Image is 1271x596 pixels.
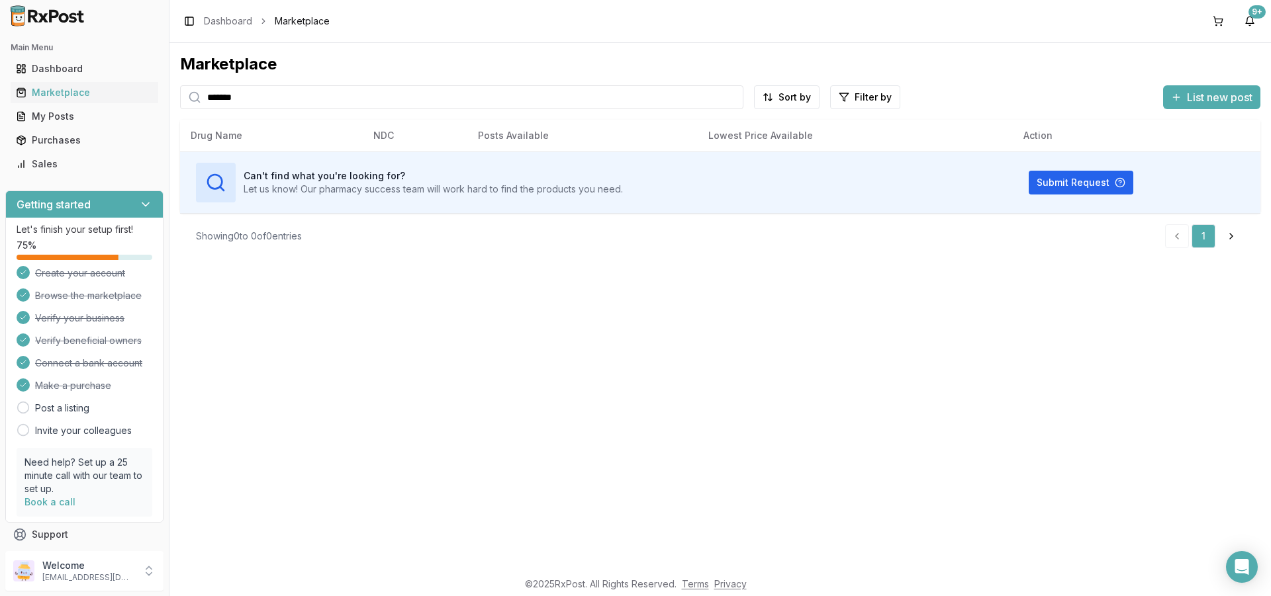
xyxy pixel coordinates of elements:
span: Browse the marketplace [35,289,142,302]
p: Welcome [42,559,134,572]
a: Go to next page [1218,224,1245,248]
button: Submit Request [1029,171,1133,194]
button: List new post [1163,85,1260,109]
h2: Main Menu [11,42,158,53]
th: Drug Name [180,120,363,151]
span: Verify your business [35,312,124,325]
span: Sort by [778,91,811,104]
th: Lowest Price Available [698,120,1013,151]
button: Sort by [754,85,820,109]
span: 75 % [17,239,36,252]
button: Support [5,523,164,546]
th: NDC [363,120,467,151]
a: Marketplace [11,81,158,105]
span: Create your account [35,267,125,280]
img: User avatar [13,560,34,581]
button: Sales [5,153,164,175]
th: Posts Available [467,120,698,151]
h3: Can't find what you're looking for? [244,169,623,183]
div: Marketplace [180,54,1260,75]
a: Sales [11,152,158,176]
div: Open Intercom Messenger [1226,551,1258,583]
div: 9+ [1248,5,1266,19]
img: RxPost Logo [5,5,90,26]
div: Marketplace [16,86,153,99]
span: Marketplace [275,15,330,28]
a: 1 [1192,224,1215,248]
span: Filter by [855,91,892,104]
span: List new post [1187,89,1252,105]
button: Dashboard [5,58,164,79]
a: Privacy [714,578,747,589]
a: Dashboard [204,15,252,28]
span: Connect a bank account [35,357,142,370]
button: My Posts [5,106,164,127]
th: Action [1013,120,1260,151]
div: Showing 0 to 0 of 0 entries [196,230,302,243]
button: Purchases [5,130,164,151]
a: List new post [1163,92,1260,105]
div: Dashboard [16,62,153,75]
span: Verify beneficial owners [35,334,142,347]
p: Let us know! Our pharmacy success team will work hard to find the products you need. [244,183,623,196]
a: Dashboard [11,57,158,81]
a: Book a call [24,496,75,507]
button: 9+ [1239,11,1260,32]
a: Purchases [11,128,158,152]
p: Let's finish your setup first! [17,223,152,236]
a: Post a listing [35,402,89,415]
p: Need help? Set up a 25 minute call with our team to set up. [24,456,144,495]
button: Marketplace [5,82,164,103]
div: My Posts [16,110,153,123]
p: [EMAIL_ADDRESS][DOMAIN_NAME] [42,572,134,583]
span: Make a purchase [35,379,111,392]
a: Terms [682,578,709,589]
button: Filter by [830,85,900,109]
nav: breadcrumb [204,15,330,28]
div: Purchases [16,134,153,147]
a: My Posts [11,105,158,128]
a: Invite your colleagues [35,424,132,437]
div: Sales [16,157,153,171]
h3: Getting started [17,196,91,212]
nav: pagination [1165,224,1245,248]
